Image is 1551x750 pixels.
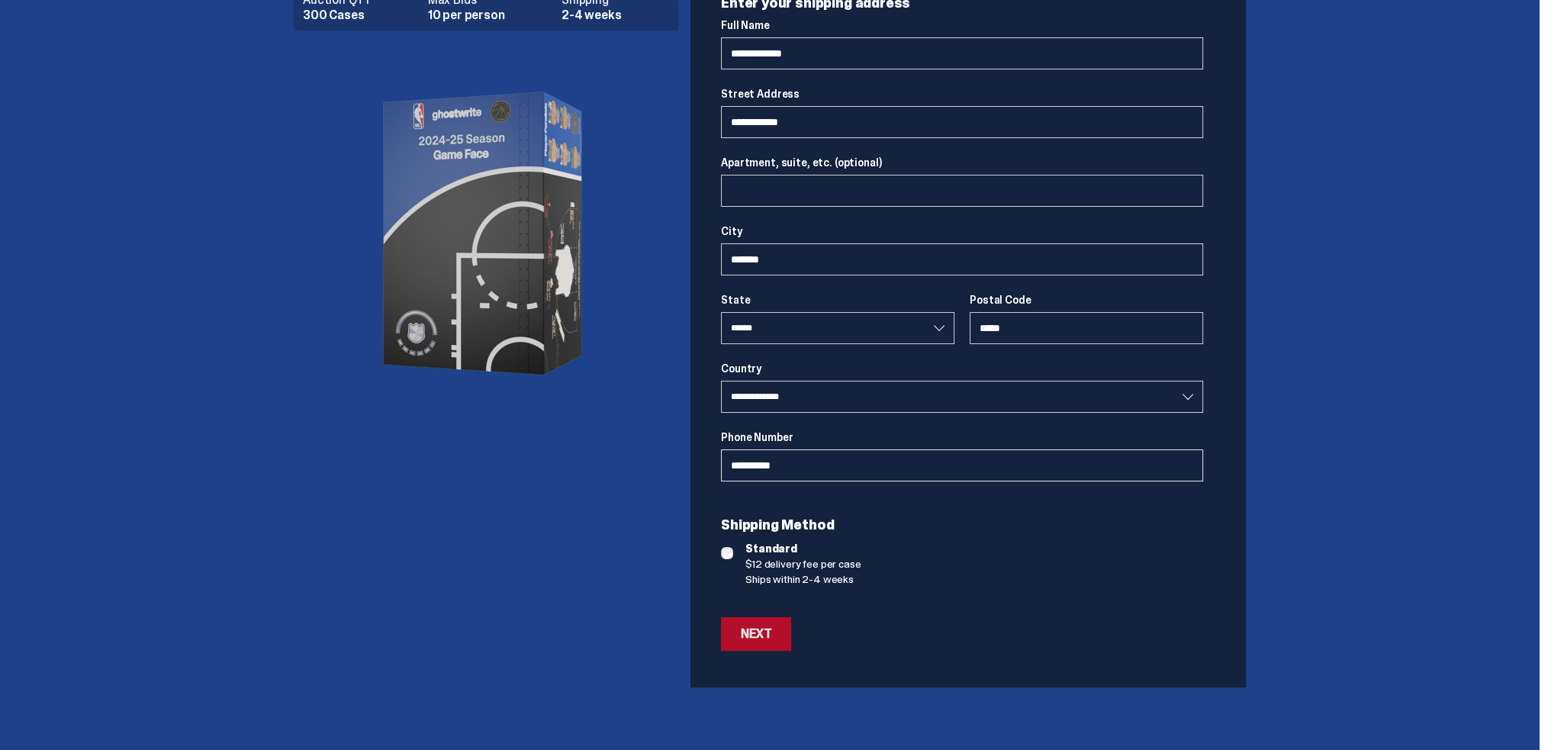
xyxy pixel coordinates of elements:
label: Street Address [721,88,1203,100]
span: Ships within 2-4 weeks [745,571,1203,587]
label: Full Name [721,19,1203,31]
dd: 10 per person [428,9,552,21]
span: Standard [745,541,1203,556]
label: State [721,294,954,306]
p: Shipping Method [721,518,1203,532]
label: Phone Number [721,431,1203,443]
img: product image [333,43,639,424]
label: Country [721,362,1203,375]
button: Next [721,617,791,651]
span: $12 delivery fee per case [745,556,1203,571]
label: Postal Code [970,294,1203,306]
dd: 300 Cases [303,9,419,21]
div: Next [741,628,771,640]
label: Apartment, suite, etc. (optional) [721,156,1203,169]
label: City [721,225,1203,237]
dd: 2-4 weeks [562,9,669,21]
